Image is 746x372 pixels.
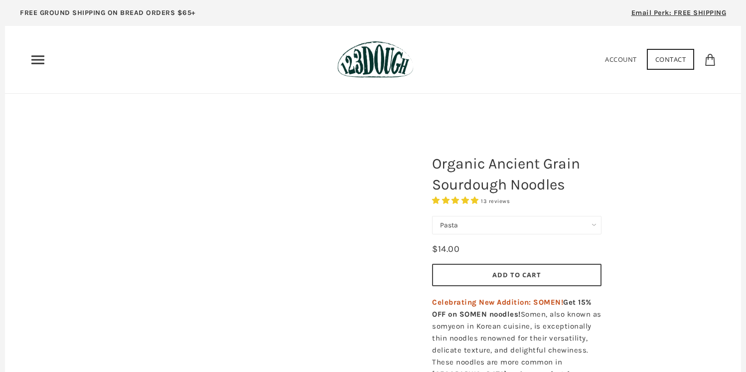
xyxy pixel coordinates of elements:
[432,242,459,256] div: $14.00
[492,270,541,279] span: Add to Cart
[631,8,727,17] span: Email Perk: FREE SHIPPING
[20,7,196,18] p: FREE GROUND SHIPPING ON BREAD ORDERS $65+
[5,5,211,26] a: FREE GROUND SHIPPING ON BREAD ORDERS $65+
[432,264,601,286] button: Add to Cart
[30,52,46,68] nav: Primary
[432,196,481,205] span: 4.85 stars
[647,49,695,70] a: Contact
[481,198,510,204] span: 13 reviews
[432,298,592,319] strong: Get 15% OFF on SOMEN noodles!
[432,298,563,307] span: Celebrating New Addition: SOMEN!
[337,41,414,78] img: 123Dough Bakery
[425,148,609,200] h1: Organic Ancient Grain Sourdough Noodles
[605,55,637,64] a: Account
[616,5,742,26] a: Email Perk: FREE SHIPPING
